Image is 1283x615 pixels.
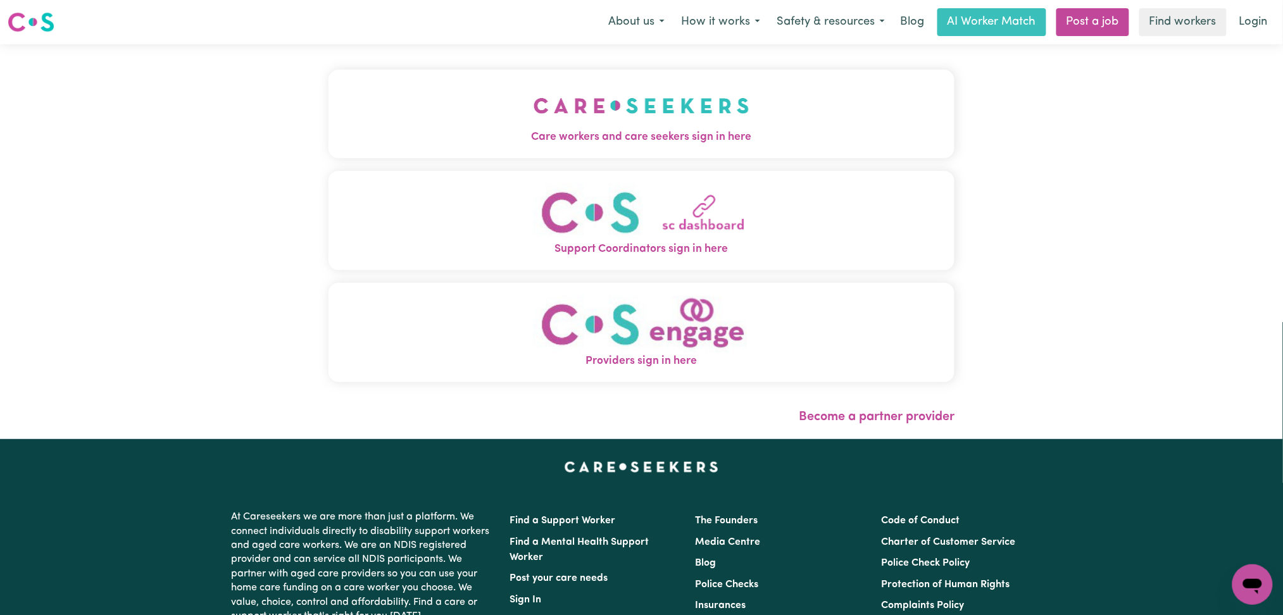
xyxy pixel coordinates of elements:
a: Find workers [1139,8,1227,36]
a: Code of Conduct [881,516,960,526]
a: Become a partner provider [799,411,954,423]
img: Careseekers logo [8,11,54,34]
a: The Founders [696,516,758,526]
span: Care workers and care seekers sign in here [329,129,955,146]
iframe: Button to launch messaging window [1232,564,1273,605]
button: Support Coordinators sign in here [329,171,955,270]
span: Support Coordinators sign in here [329,241,955,258]
button: Safety & resources [768,9,893,35]
a: Blog [893,8,932,36]
a: Post your care needs [510,573,608,583]
a: Insurances [696,600,746,611]
span: Providers sign in here [329,353,955,370]
a: Find a Mental Health Support Worker [510,537,649,562]
button: How it works [673,9,768,35]
a: Complaints Policy [881,600,964,611]
a: Police Checks [696,580,759,590]
a: Blog [696,558,717,568]
a: Charter of Customer Service [881,537,1015,547]
a: Find a Support Worker [510,516,616,526]
a: Media Centre [696,537,761,547]
a: Sign In [510,595,542,605]
a: Protection of Human Rights [881,580,1010,590]
a: Post a job [1056,8,1129,36]
a: Careseekers home page [565,462,718,472]
a: Police Check Policy [881,558,970,568]
button: About us [600,9,673,35]
button: Care workers and care seekers sign in here [329,70,955,158]
a: AI Worker Match [937,8,1046,36]
button: Providers sign in here [329,283,955,382]
a: Careseekers logo [8,8,54,37]
a: Login [1232,8,1275,36]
